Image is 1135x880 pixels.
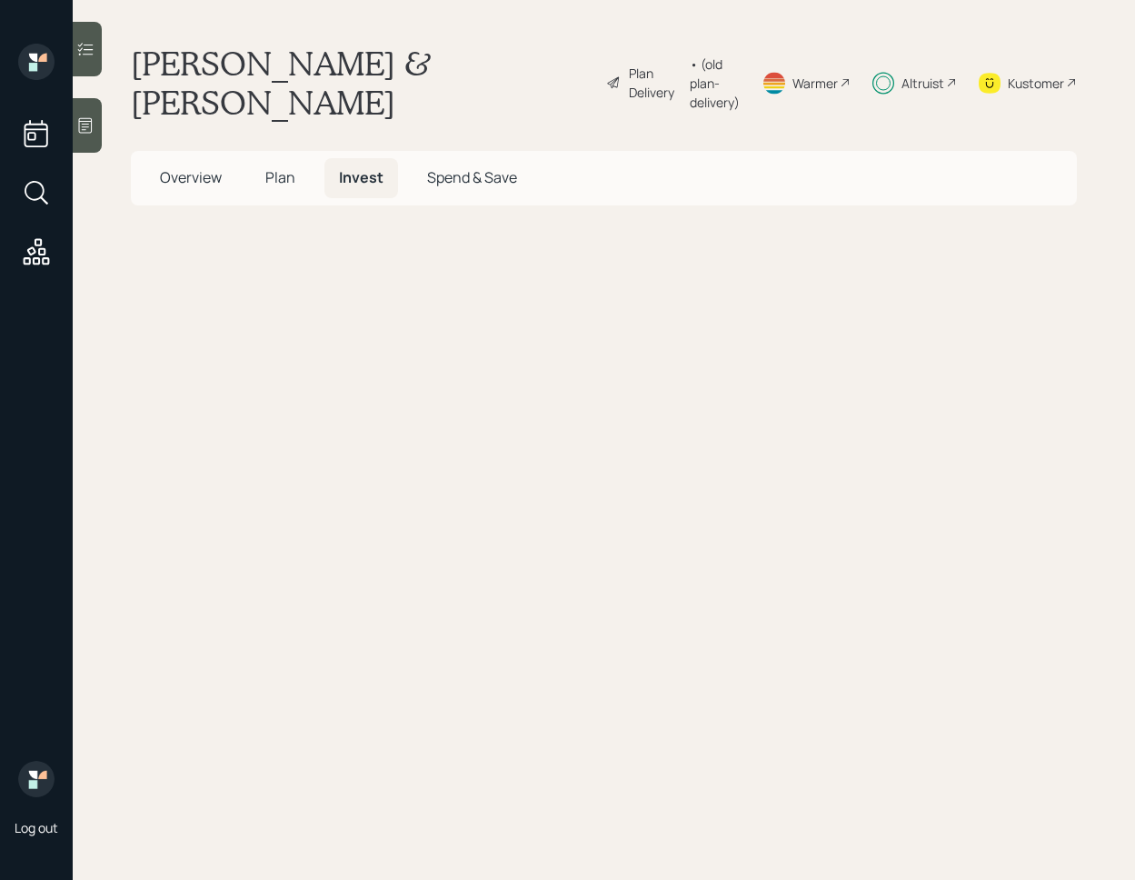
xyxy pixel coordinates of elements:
[339,167,383,187] span: Invest
[690,55,740,112] div: • (old plan-delivery)
[629,64,681,102] div: Plan Delivery
[15,819,58,836] div: Log out
[18,761,55,797] img: retirable_logo.png
[901,74,944,93] div: Altruist
[160,167,222,187] span: Overview
[131,44,592,122] h1: [PERSON_NAME] & [PERSON_NAME]
[265,167,295,187] span: Plan
[1008,74,1064,93] div: Kustomer
[427,167,517,187] span: Spend & Save
[792,74,838,93] div: Warmer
